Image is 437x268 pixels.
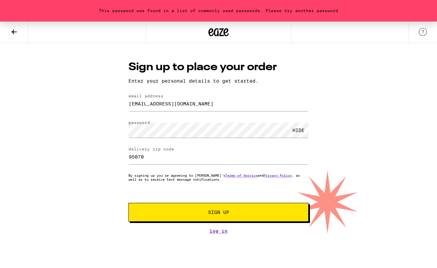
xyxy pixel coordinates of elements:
h1: Sign up to place your order [128,60,309,75]
span: Hi. Need any help? [4,5,48,10]
a: Privacy Policy [264,173,292,177]
button: Sign Up [128,203,309,222]
p: By signing up you're agreeing to [PERSON_NAME]'s and , as well as to receive text message notific... [128,173,309,181]
p: Enter your personal details to get started. [128,78,309,84]
input: email address [128,96,309,111]
a: Log In [128,228,309,234]
label: password [128,120,150,125]
span: Sign Up [208,210,229,215]
label: email address [128,94,163,98]
label: delivery zip code [128,147,174,151]
input: delivery zip code [128,149,309,164]
div: HIDE [288,123,309,138]
a: Terms of Service [225,173,257,177]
